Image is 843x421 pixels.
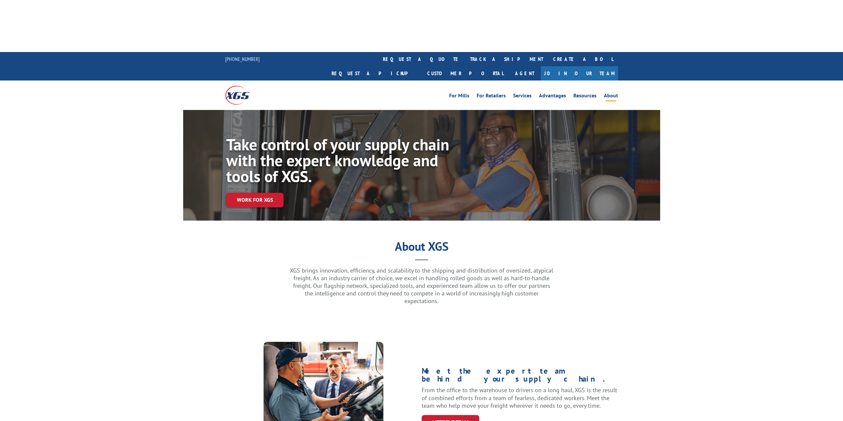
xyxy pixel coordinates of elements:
[573,93,597,100] a: Resources
[422,66,508,80] a: Customer Portal
[327,66,422,80] a: Request a pickup
[183,242,660,254] h1: About XGS
[226,193,284,207] a: Work for XGS
[422,367,618,386] h1: Meet the expert team behind your supply chain.
[541,66,618,80] a: Join Our Team
[422,386,618,410] p: From the office to the warehouse to drivers on a long haul, XGS is the result of combined efforts...
[508,66,541,80] a: Agent
[225,56,260,62] a: [PHONE_NUMBER]
[378,52,465,66] a: request a quote
[226,136,451,187] h1: Take control of your supply chain with the expert knowledge and tools of XGS.
[465,52,548,66] a: track a shipment
[539,93,566,100] a: Advantages
[289,267,554,305] p: XGS brings innovation, efficiency, and scalability to the shipping and distribution of oversized,...
[513,93,532,100] a: Services
[548,52,618,66] a: Create a BOL
[604,93,618,100] a: About
[449,93,469,100] a: For Mills
[477,93,506,100] a: For Retailers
